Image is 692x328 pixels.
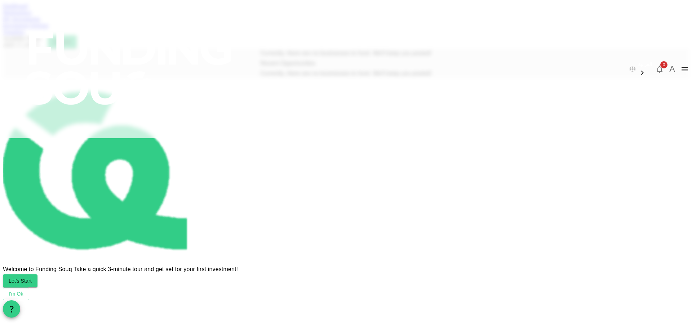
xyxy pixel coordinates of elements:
[660,61,667,68] span: 0
[3,266,72,272] span: Welcome to Funding Souq
[638,61,652,67] span: العربية
[667,64,678,75] button: A
[652,62,667,76] button: 0
[72,266,238,272] span: Take a quick 3-minute tour and get set for your first investment!
[3,274,37,287] button: Let's Start
[3,78,187,263] img: fav-icon
[3,300,20,318] button: question
[3,287,29,300] button: I'm Ok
